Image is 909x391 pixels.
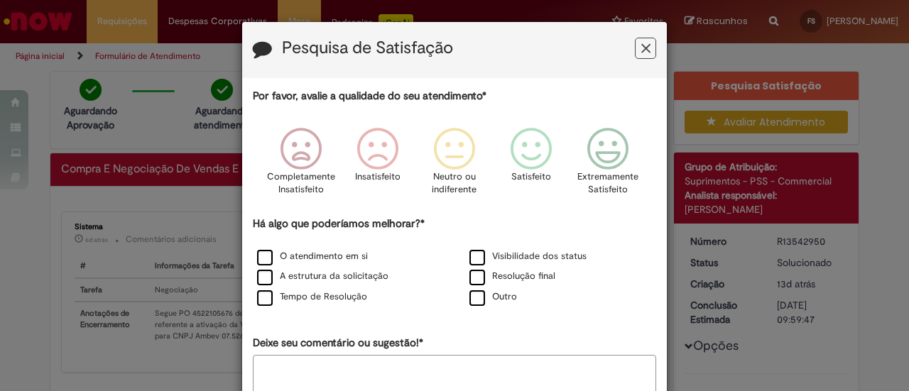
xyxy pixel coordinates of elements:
div: Há algo que poderíamos melhorar?* [253,216,656,308]
label: Pesquisa de Satisfação [282,39,453,57]
p: Satisfeito [511,170,551,184]
label: A estrutura da solicitação [257,270,388,283]
div: Insatisfeito [342,117,414,214]
label: Tempo de Resolução [257,290,367,304]
label: Visibilidade dos status [469,250,587,263]
div: Satisfeito [495,117,567,214]
label: Por favor, avalie a qualidade do seu atendimento* [253,89,486,104]
div: Completamente Insatisfeito [264,117,337,214]
label: Deixe seu comentário ou sugestão!* [253,336,423,351]
label: Outro [469,290,517,304]
label: O atendimento em si [257,250,368,263]
p: Neutro ou indiferente [429,170,480,197]
div: Neutro ou indiferente [418,117,491,214]
p: Extremamente Satisfeito [577,170,638,197]
p: Insatisfeito [355,170,401,184]
p: Completamente Insatisfeito [267,170,335,197]
label: Resolução final [469,270,555,283]
div: Extremamente Satisfeito [572,117,644,214]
